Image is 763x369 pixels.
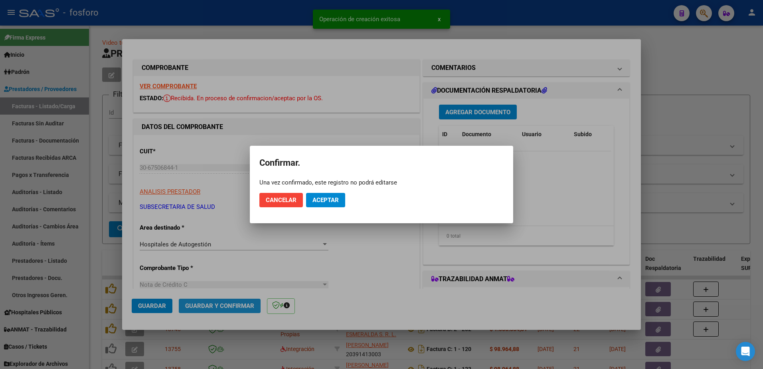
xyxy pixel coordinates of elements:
[736,342,755,361] div: Open Intercom Messenger
[312,196,339,204] span: Aceptar
[259,193,303,207] button: Cancelar
[259,155,504,171] h2: Confirmar.
[259,179,504,186] div: Una vez confirmado, este registro no podrá editarse
[266,196,297,204] span: Cancelar
[306,193,345,207] button: Aceptar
